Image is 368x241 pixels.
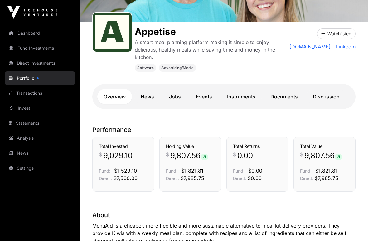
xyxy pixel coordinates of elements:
a: [DOMAIN_NAME] [289,43,331,50]
a: Transactions [5,86,75,100]
h3: Total Invested [99,143,148,149]
span: $ [233,151,236,158]
img: menuaid_logo.jpeg [95,15,129,49]
span: $ [166,151,169,158]
span: Direct: [233,176,246,181]
span: $1,529.10 [114,168,137,174]
a: Dashboard [5,26,75,40]
span: $1,821.81 [315,168,337,174]
a: News [134,89,160,104]
p: Performance [92,125,356,134]
span: Software [137,65,154,70]
span: Direct: [99,176,112,181]
a: Settings [5,161,75,175]
a: Jobs [163,89,187,104]
a: Discussion [307,89,346,104]
img: Icehouse Ventures Logo [7,6,57,19]
p: A smart meal planning platform making it simple to enjoy delicious, healthy meals while saving ti... [135,38,289,61]
span: $ [99,151,102,158]
span: $7,985.75 [315,175,338,181]
span: $7,985.75 [181,175,204,181]
h3: Holding Value [166,143,215,149]
button: Watchlisted [317,28,356,39]
span: Direct: [300,176,313,181]
h3: Total Returns [233,143,282,149]
nav: Tabs [97,89,351,104]
span: $ [300,151,303,158]
h1: Appetise [135,26,289,37]
span: Fund: [99,168,110,173]
a: Overview [97,89,132,104]
span: 0.00 [237,151,253,161]
span: Advertising/Media [161,65,194,70]
a: LinkedIn [333,43,356,50]
span: Fund: [233,168,245,173]
span: 9,029.10 [103,151,133,161]
a: Statements [5,116,75,130]
span: $7,500.00 [114,175,138,181]
span: Fund: [300,168,312,173]
a: Analysis [5,131,75,145]
a: Events [190,89,218,104]
a: Direct Investments [5,56,75,70]
span: $0.00 [248,168,262,174]
span: Fund: [166,168,177,173]
span: $0.00 [248,175,262,181]
a: Instruments [221,89,262,104]
iframe: Chat Widget [337,211,368,241]
a: Fund Investments [5,41,75,55]
a: Invest [5,101,75,115]
a: News [5,146,75,160]
p: About [92,211,356,219]
span: Direct: [166,176,179,181]
a: Documents [264,89,304,104]
h3: Total Value [300,143,349,149]
a: Portfolio [5,71,75,85]
span: 9,807.56 [170,151,208,161]
span: $1,821.81 [181,168,203,174]
span: 9,807.56 [304,151,342,161]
